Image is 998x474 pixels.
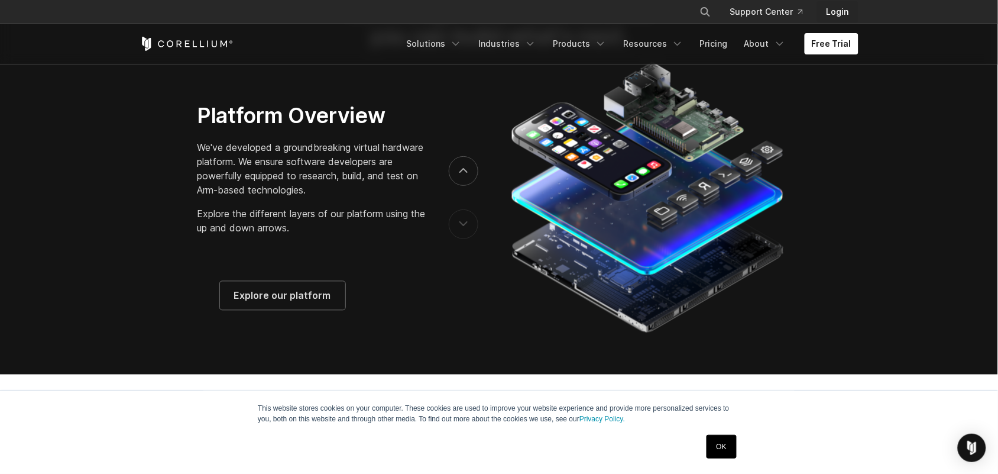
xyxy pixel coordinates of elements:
[695,1,716,22] button: Search
[197,141,425,198] p: We've developed a groundbreaking virtual hardware platform. We ensure software developers are pow...
[506,59,788,337] img: Corellium_Platform_RPI_Full_470
[546,33,614,54] a: Products
[197,207,425,236] p: Explore the different layers of our platform using the up and down arrows.
[721,1,812,22] a: Support Center
[234,289,331,303] span: Explore our platform
[685,1,858,22] div: Navigation Menu
[449,156,478,186] button: next
[693,33,735,54] a: Pricing
[737,33,793,54] a: About
[579,415,625,423] a: Privacy Policy.
[399,33,469,54] a: Solutions
[449,209,478,239] button: previous
[220,282,345,310] a: Explore our platform
[805,33,858,54] a: Free Trial
[140,37,234,51] a: Corellium Home
[707,435,737,459] a: OK
[197,103,425,129] h3: Platform Overview
[616,33,691,54] a: Resources
[958,434,986,462] div: Open Intercom Messenger
[399,33,858,54] div: Navigation Menu
[817,1,858,22] a: Login
[258,403,740,424] p: This website stores cookies on your computer. These cookies are used to improve your website expe...
[471,33,543,54] a: Industries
